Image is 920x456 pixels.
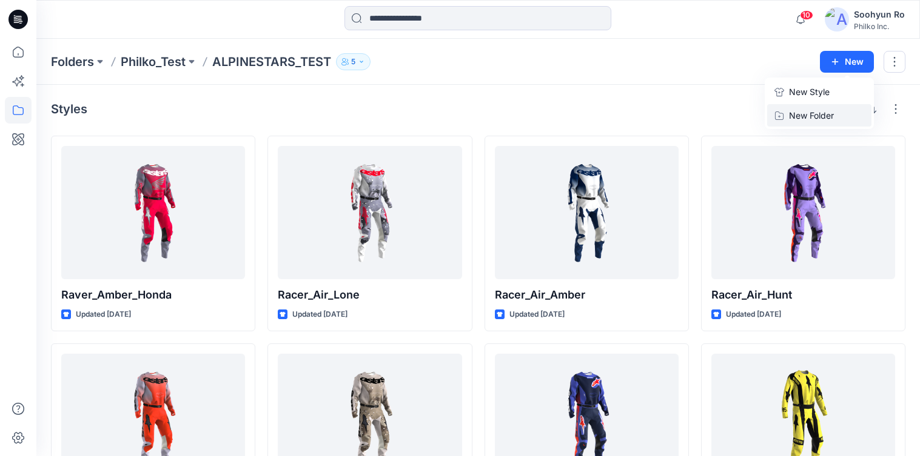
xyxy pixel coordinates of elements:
p: Updated [DATE] [509,308,565,321]
button: 5 [336,53,371,70]
p: 5 [351,55,355,68]
p: New Style [789,85,830,99]
a: Racer_Air_Amber [495,146,679,279]
div: Philko Inc. [854,22,905,31]
h4: Styles [51,102,87,116]
a: New Style [767,80,871,104]
a: Racer_Air_Lone [278,146,462,279]
p: Raver_Amber_Honda [61,286,245,303]
p: ALPINESTARS_TEST [212,53,331,70]
p: New Folder [789,109,834,122]
p: Racer_Air_Amber [495,286,679,303]
div: Soohyun Ro [854,7,905,22]
p: Updated [DATE] [76,308,131,321]
a: Racer_Air_Hunt [711,146,895,279]
img: avatar [825,7,849,31]
a: Raver_Amber_Honda [61,146,245,279]
a: Folders [51,53,94,70]
button: New [820,51,874,73]
p: Updated [DATE] [726,308,781,321]
p: Updated [DATE] [292,308,348,321]
p: Racer_Air_Hunt [711,286,895,303]
p: Racer_Air_Lone [278,286,462,303]
span: 10 [800,10,813,20]
a: Philko_Test [121,53,186,70]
